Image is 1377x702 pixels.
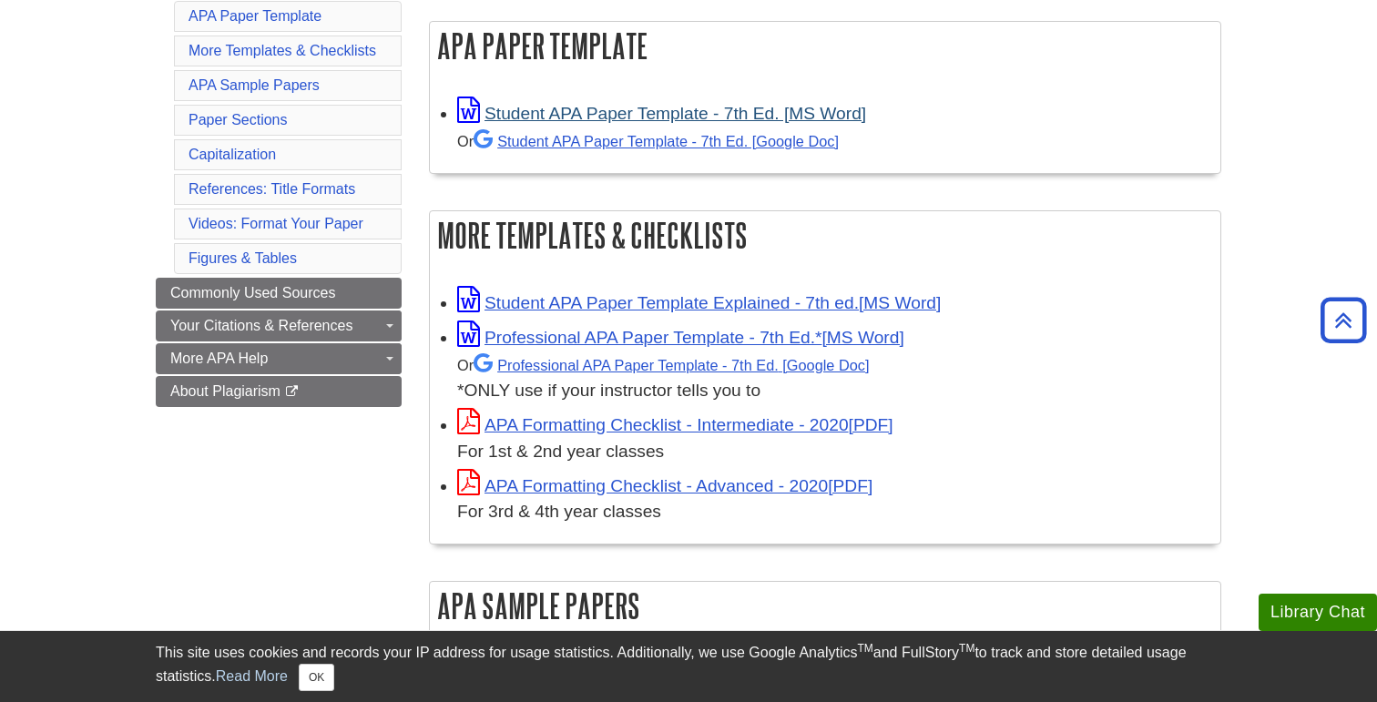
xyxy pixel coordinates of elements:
small: Or [457,357,869,373]
a: About Plagiarism [156,376,402,407]
i: This link opens in a new window [284,386,300,398]
div: For 3rd & 4th year classes [457,499,1211,525]
a: Commonly Used Sources [156,278,402,309]
a: APA Sample Papers [189,77,320,93]
a: APA Paper Template [189,8,321,24]
a: Link opens in new window [457,293,941,312]
a: Professional APA Paper Template - 7th Ed. [474,357,869,373]
span: More APA Help [170,351,268,366]
a: Read More [216,668,288,684]
span: Your Citations & References [170,318,352,333]
button: Close [299,664,334,691]
sup: TM [959,642,974,655]
h2: APA Sample Papers [430,582,1220,630]
button: Library Chat [1259,594,1377,631]
a: Capitalization [189,147,276,162]
div: For 1st & 2nd year classes [457,439,1211,465]
a: Your Citations & References [156,310,402,341]
a: References: Title Formats [189,181,355,197]
a: More Templates & Checklists [189,43,376,58]
a: Back to Top [1314,308,1372,332]
a: More APA Help [156,343,402,374]
a: Figures & Tables [189,250,297,266]
a: Videos: Format Your Paper [189,216,363,231]
a: Student APA Paper Template - 7th Ed. [Google Doc] [474,133,839,149]
span: About Plagiarism [170,383,280,399]
h2: APA Paper Template [430,22,1220,70]
div: This site uses cookies and records your IP address for usage statistics. Additionally, we use Goo... [156,642,1221,691]
div: *ONLY use if your instructor tells you to [457,351,1211,405]
span: Commonly Used Sources [170,285,335,300]
a: Link opens in new window [457,415,893,434]
a: Link opens in new window [457,328,904,347]
sup: TM [857,642,872,655]
a: Link opens in new window [457,104,866,123]
a: Paper Sections [189,112,288,127]
small: Or [457,133,839,149]
h2: More Templates & Checklists [430,211,1220,259]
a: Link opens in new window [457,476,872,495]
